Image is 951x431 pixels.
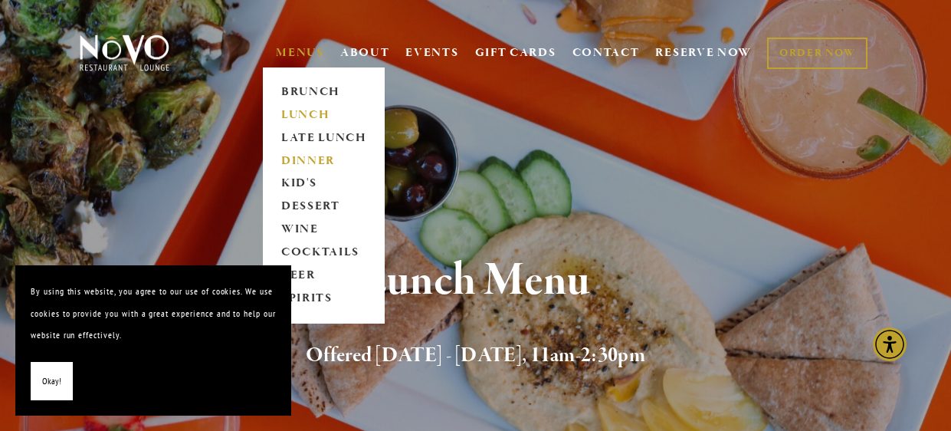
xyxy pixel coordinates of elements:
[15,265,291,416] section: Cookie banner
[340,45,390,61] a: ABOUT
[42,370,61,393] span: Okay!
[77,34,172,72] img: Novo Restaurant &amp; Lounge
[276,173,372,196] a: KID'S
[276,265,372,288] a: BEER
[276,288,372,311] a: SPIRITS
[475,38,556,67] a: GIFT CARDS
[100,340,850,372] h2: Offered [DATE] - [DATE], 11am-2:30pm
[31,281,276,347] p: By using this website, you agree to our use of cookies. We use cookies to provide you with a grea...
[276,81,372,104] a: BRUNCH
[572,38,640,67] a: CONTACT
[276,45,324,61] a: MENUS
[767,38,867,69] a: ORDER NOW
[276,104,372,127] a: LUNCH
[405,45,458,61] a: EVENTS
[276,219,372,242] a: WINE
[31,362,73,401] button: Okay!
[873,327,907,361] div: Accessibility Menu
[100,256,850,306] h1: Lunch Menu
[276,150,372,173] a: DINNER
[276,127,372,150] a: LATE LUNCH
[276,196,372,219] a: DESSERT
[655,38,752,67] a: RESERVE NOW
[276,242,372,265] a: COCKTAILS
